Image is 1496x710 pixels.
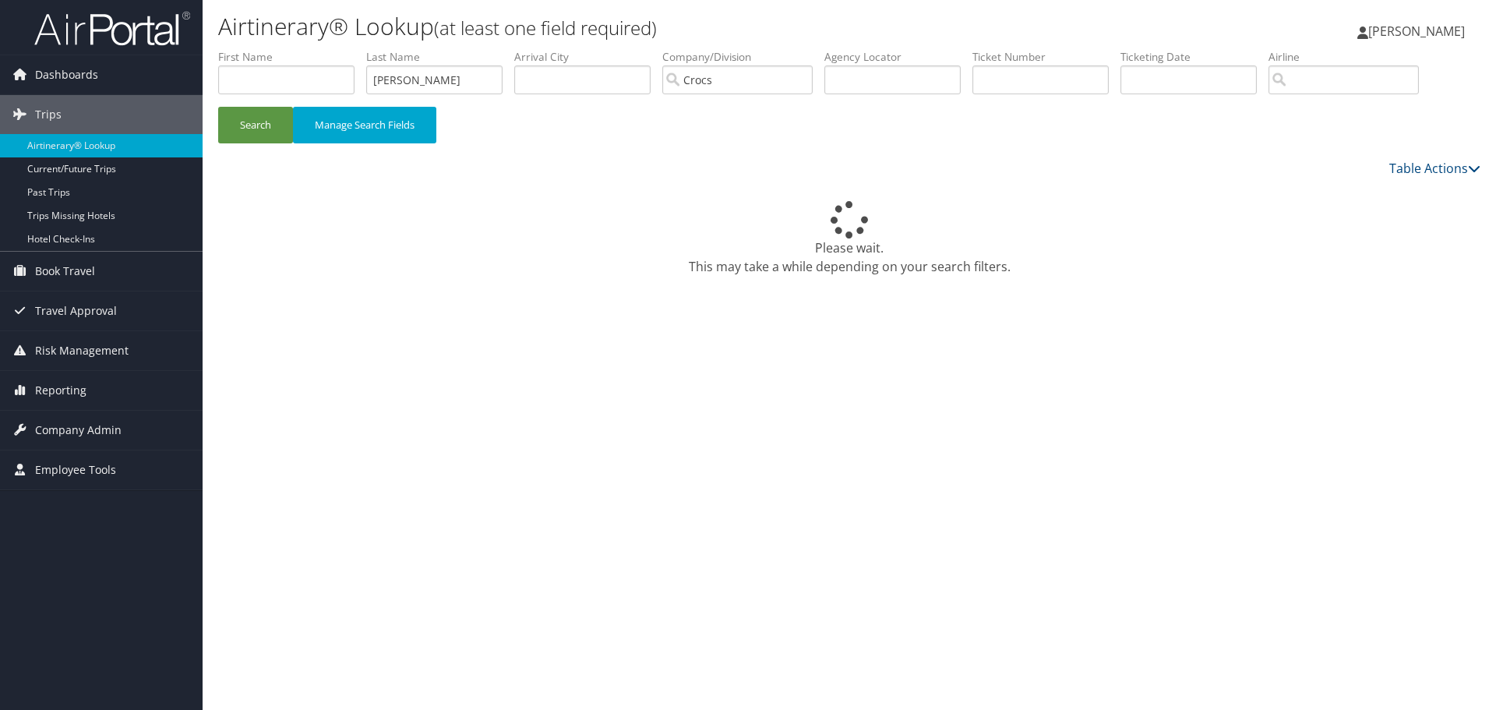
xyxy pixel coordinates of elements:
span: Risk Management [35,331,129,370]
label: Airline [1268,49,1431,65]
span: Trips [35,95,62,134]
label: Ticketing Date [1120,49,1268,65]
img: airportal-logo.png [34,10,190,47]
label: Ticket Number [972,49,1120,65]
div: Please wait. This may take a while depending on your search filters. [218,201,1480,276]
label: Agency Locator [824,49,972,65]
a: Table Actions [1389,160,1480,177]
h1: Airtinerary® Lookup [218,10,1060,43]
small: (at least one field required) [434,15,657,41]
span: [PERSON_NAME] [1368,23,1465,40]
button: Manage Search Fields [293,107,436,143]
span: Reporting [35,371,86,410]
a: [PERSON_NAME] [1357,8,1480,55]
label: First Name [218,49,366,65]
span: Travel Approval [35,291,117,330]
label: Arrival City [514,49,662,65]
button: Search [218,107,293,143]
span: Dashboards [35,55,98,94]
span: Book Travel [35,252,95,291]
label: Company/Division [662,49,824,65]
span: Employee Tools [35,450,116,489]
span: Company Admin [35,411,122,450]
label: Last Name [366,49,514,65]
